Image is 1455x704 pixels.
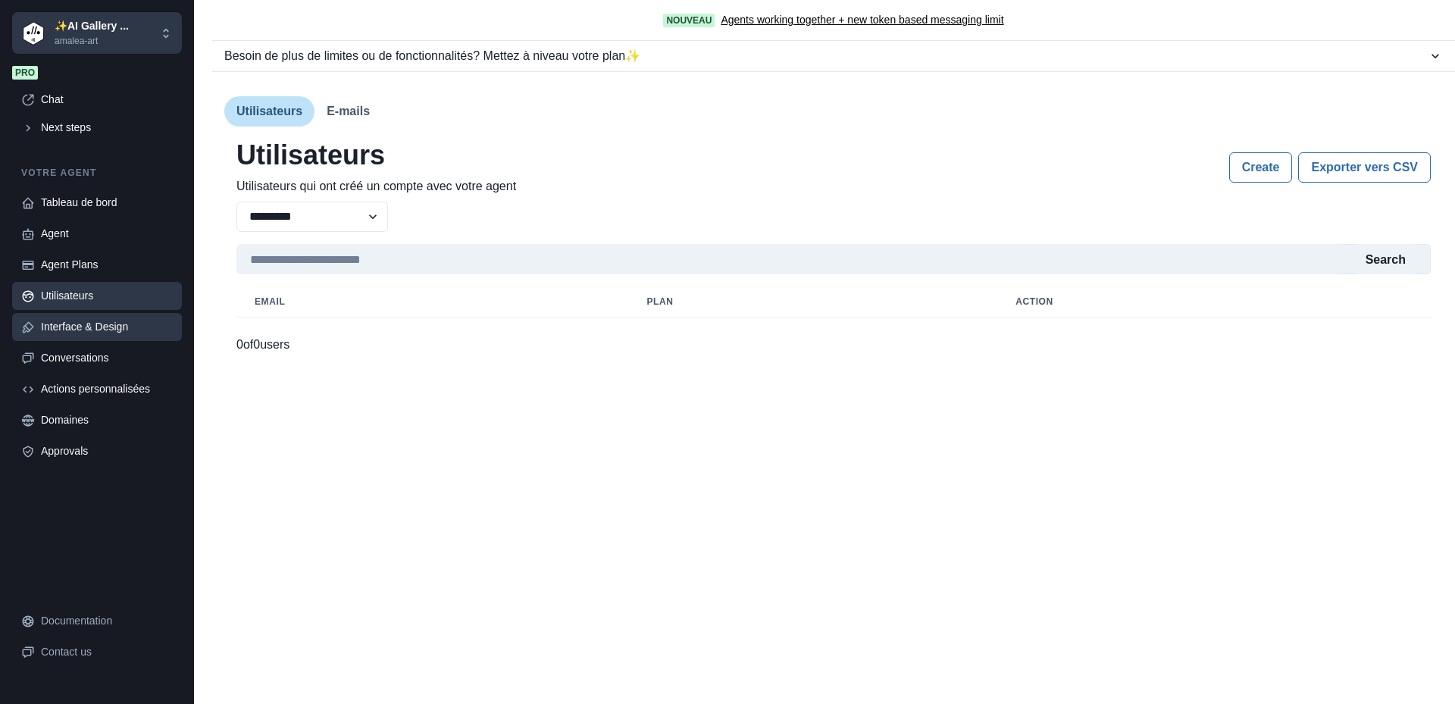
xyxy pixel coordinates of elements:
p: Utilisateurs qui ont créé un compte avec votre agent [236,177,516,196]
button: E-mails [314,96,382,127]
button: Create [1229,152,1293,183]
div: Actions personnalisées [41,381,173,397]
th: Action [997,286,1431,318]
p: ✨AI Gallery ... [55,18,129,34]
img: Chakra UI [21,21,45,45]
button: Exporter vers CSV [1298,152,1431,183]
p: 0 of 0 users [236,336,289,354]
a: Documentation [12,607,182,635]
div: Chat [41,92,173,108]
th: plan [629,286,998,318]
span: Nouveau [663,14,715,27]
div: Approvals [41,443,173,459]
div: Agent [41,226,173,242]
div: Tableau de bord [41,195,173,211]
button: Utilisateurs [224,96,314,127]
div: Next steps [41,120,173,136]
h2: Utilisateurs [236,139,516,171]
p: Votre agent [12,166,182,180]
div: Agent Plans [41,257,173,273]
p: amalea-art [55,34,129,48]
div: Documentation [41,613,173,629]
button: Chakra UI✨AI Gallery ...amalea-art [12,12,182,54]
div: Besoin de plus de limites ou de fonctionnalités? Mettez à niveau votre plan ✨ [224,47,1428,65]
span: Pro [12,66,38,80]
th: email [236,286,629,318]
div: Conversations [41,350,173,366]
button: Search [1353,244,1418,274]
a: Agents working together + new token based messaging limit [721,12,1003,28]
div: Utilisateurs [41,288,173,304]
div: Domaines [41,412,173,428]
button: Besoin de plus de limites ou de fonctionnalités? Mettez à niveau votre plan✨ [212,41,1455,71]
div: Contact us [41,644,173,660]
div: Interface & Design [41,319,173,335]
